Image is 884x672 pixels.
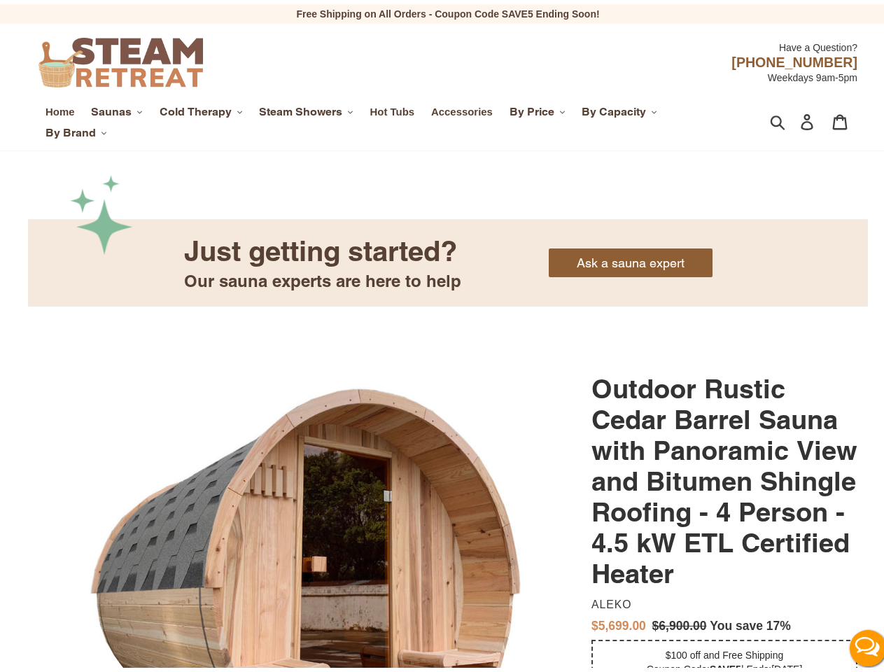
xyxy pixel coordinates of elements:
[252,97,360,118] button: Steam Showers
[370,101,415,114] span: Hot Tubs
[510,101,554,115] span: By Price
[652,615,707,629] s: $6,900.00
[591,615,646,629] span: $5,699.00
[45,122,96,136] span: By Brand
[647,645,803,671] span: $100 off and Free Shipping Coupon Code: | Ends:
[591,369,857,584] h1: Outdoor Rustic Cedar Barrel Sauna with Panoramic View and Bitumen Shingle Roofing - 4 Person - 4....
[549,244,713,273] a: Ask a sauna expert
[768,68,857,79] span: Weekdays 9am-5pm
[91,101,132,115] span: Saunas
[710,615,790,629] span: You save 17%
[503,97,573,118] button: By Price
[70,171,133,251] img: Frame_1.png
[38,34,203,83] img: Steam Retreat
[184,265,461,289] div: Our sauna experts are here to help
[575,97,664,118] button: By Capacity
[184,229,461,265] div: Just getting started?
[582,101,646,115] span: By Capacity
[363,99,422,117] a: Hot Tubs
[431,101,493,114] span: Accessories
[84,97,150,118] button: Saunas
[259,101,342,115] span: Steam Showers
[160,101,232,115] span: Cold Therapy
[591,594,852,608] dd: Aleko
[45,101,74,114] span: Home
[153,97,250,118] button: Cold Therapy
[38,118,114,139] button: By Brand
[311,29,857,50] div: Have a Question?
[38,99,81,117] a: Home
[731,50,857,66] span: [PHONE_NUMBER]
[710,659,741,671] b: SAVE5
[424,99,500,117] a: Accessories
[771,659,802,671] span: [DATE]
